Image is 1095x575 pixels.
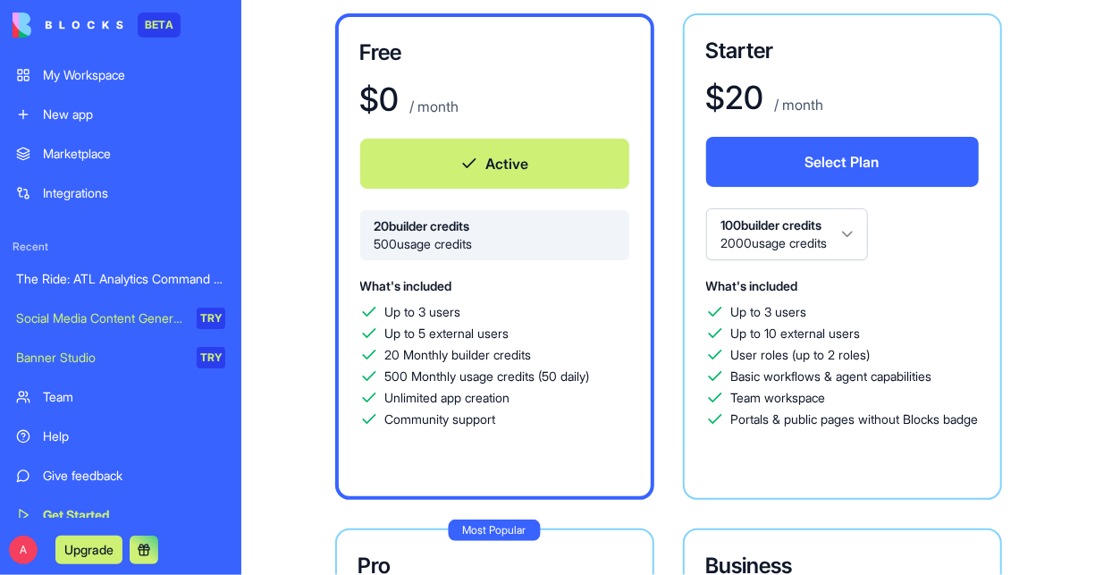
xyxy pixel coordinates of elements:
span: 20 Monthly builder credits [385,346,532,364]
span: Up to 5 external users [385,325,510,342]
a: Help [5,419,236,454]
span: neutral face reaction [284,447,331,483]
div: TRY [197,308,225,329]
span: What's included [706,278,798,293]
span: What's included [360,278,452,293]
span: Recent [5,240,236,254]
span: Up to 10 external users [731,325,861,342]
div: BETA [138,13,181,38]
a: Banner StudioTRY [5,340,236,376]
a: The Ride: ATL Analytics Command Center [5,261,236,297]
div: Marketplace [43,145,225,163]
a: Marketplace [5,136,236,172]
span: 500 Monthly usage credits (50 daily) [385,368,590,385]
span: Up to 3 users [385,303,461,321]
div: New app [43,106,225,123]
div: Integrations [43,184,225,202]
div: My Workspace [43,66,225,84]
span: A [9,536,38,564]
span: 😐 [294,447,320,483]
a: Integrations [5,175,236,211]
p: / month [771,94,824,115]
a: Social Media Content GeneratorTRY [5,300,236,336]
span: smiley reaction [331,447,377,483]
h1: $ 20 [706,80,764,115]
span: Unlimited app creation [385,389,510,407]
div: Give feedback [43,467,225,485]
a: Give feedback [5,458,236,494]
button: go back [12,7,46,41]
div: Did this answer your question? [21,429,594,449]
a: Open in help center [236,505,379,520]
button: Select Plan [706,137,979,187]
a: Team [5,379,236,415]
span: User roles (up to 2 roles) [731,346,871,364]
div: Social Media Content Generator [16,309,184,327]
button: Upgrade [55,536,122,564]
span: Up to 3 users [731,303,807,321]
div: TRY [197,347,225,368]
button: Collapse window [537,7,571,41]
h3: Starter [706,37,979,65]
span: Portals & public pages without Blocks badge [731,410,979,428]
span: 500 usage credits [375,235,615,253]
h3: Free [360,38,629,67]
div: The Ride: ATL Analytics Command Center [16,270,225,288]
a: My Workspace [5,57,236,93]
div: Help [43,427,225,445]
div: Close [571,7,603,39]
a: New app [5,97,236,132]
button: Active [360,139,629,189]
span: disappointed reaction [238,447,284,483]
div: Banner Studio [16,349,184,367]
div: Most Popular [449,520,541,541]
h1: $ 0 [360,81,400,117]
a: BETA [13,13,181,38]
a: Upgrade [55,540,122,558]
span: Basic workflows & agent capabilities [731,368,932,385]
div: Team [43,388,225,406]
a: Get Started [5,497,236,533]
span: 😞 [248,447,274,483]
div: Get Started [43,506,225,524]
span: 😃 [341,447,366,483]
span: Team workspace [731,389,826,407]
span: 20 builder credits [375,217,615,235]
span: Community support [385,410,496,428]
img: logo [13,13,123,38]
p: / month [407,96,459,117]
